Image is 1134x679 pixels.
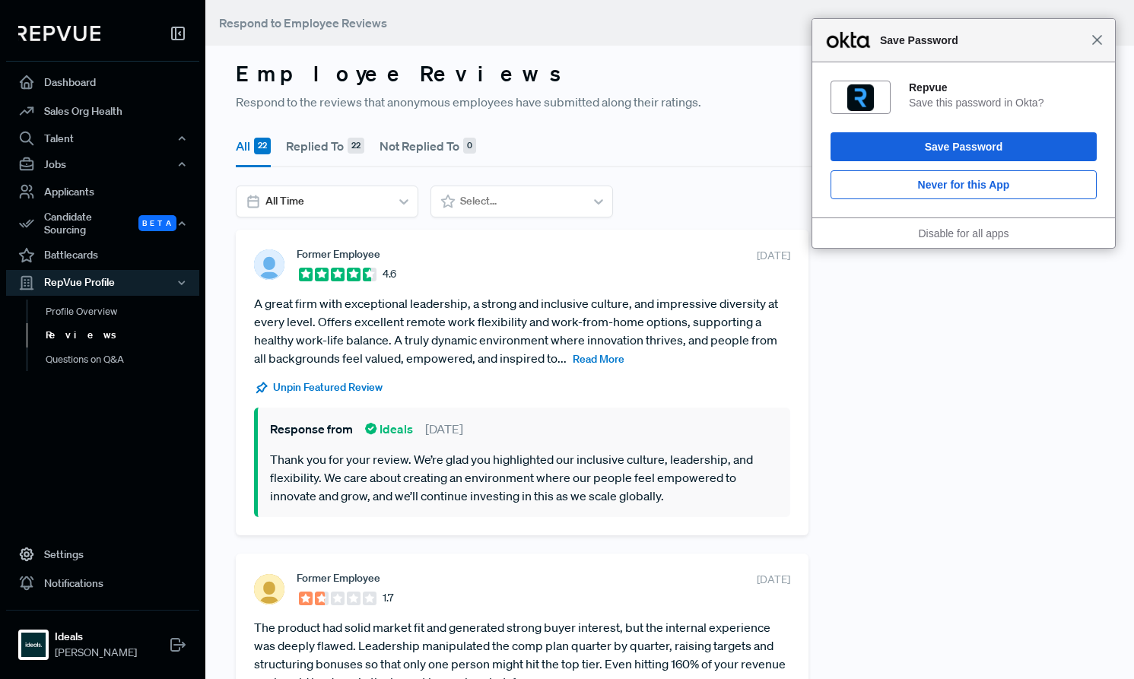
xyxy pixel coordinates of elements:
[6,569,199,598] a: Notifications
[21,633,46,657] img: Ideals
[286,125,364,167] button: Replied To 22
[27,323,220,347] a: Reviews
[27,300,220,324] a: Profile Overview
[254,294,790,367] article: A great firm with exceptional leadership, a strong and inclusive culture, and impressive diversit...
[6,206,199,241] div: Candidate Sourcing
[847,84,874,111] img: aa68DQAAAAZJREFUAwBet1MdrzGZJAAAAABJRU5ErkJggg==
[872,31,1091,49] span: Save Password
[273,379,383,395] span: Unpin Featured Review
[380,125,476,167] button: Not Replied To 0
[573,352,624,366] span: Read More
[297,572,380,584] span: Former Employee
[6,97,199,125] a: Sales Org Health
[757,248,790,264] span: [DATE]
[138,215,176,231] span: Beta
[6,177,199,206] a: Applicants
[270,420,353,438] span: Response from
[270,450,778,505] p: Thank you for your review. We’re glad you highlighted our inclusive culture, leadership, and flex...
[297,248,380,260] span: Former Employee
[757,572,790,588] span: [DATE]
[236,93,1104,111] p: Respond to the reviews that anonymous employees have submitted along their ratings.
[6,270,199,296] button: RepVue Profile
[6,610,199,667] a: IdealsIdeals[PERSON_NAME]
[831,170,1097,199] button: Never for this App
[463,138,476,154] div: 0
[219,15,387,30] span: Respond to Employee Reviews
[6,68,199,97] a: Dashboard
[6,206,199,241] button: Candidate Sourcing Beta
[254,138,271,154] div: 22
[6,540,199,569] a: Settings
[6,125,199,151] button: Talent
[383,590,393,606] span: 1.7
[55,645,137,661] span: [PERSON_NAME]
[55,629,137,645] strong: Ideals
[6,241,199,270] a: Battlecards
[6,151,199,177] button: Jobs
[18,26,100,41] img: RepVue
[425,420,463,438] span: [DATE]
[236,61,1104,87] h3: Employee Reviews
[348,138,364,154] div: 22
[383,266,396,282] span: 4.6
[909,81,1097,94] div: Repvue
[909,96,1097,109] div: Save this password in Okta?
[236,125,271,167] button: All 22
[918,227,1009,240] a: Disable for all apps
[1091,34,1103,46] span: Close
[27,347,220,372] a: Questions on Q&A
[831,132,1097,161] button: Save Password
[365,420,413,438] span: Ideals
